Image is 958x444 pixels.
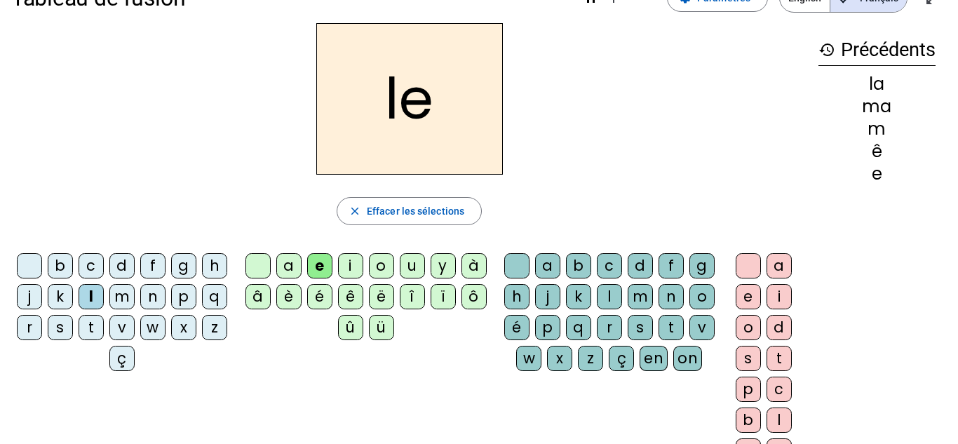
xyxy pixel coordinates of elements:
div: b [566,253,591,278]
div: m [628,284,653,309]
div: z [202,315,227,340]
div: ç [609,346,634,371]
div: s [48,315,73,340]
div: s [736,346,761,371]
div: u [400,253,425,278]
div: f [140,253,166,278]
mat-icon: close [349,205,361,217]
div: j [17,284,42,309]
div: e [307,253,332,278]
div: h [504,284,529,309]
div: ê [338,284,363,309]
div: é [307,284,332,309]
div: ë [369,284,394,309]
div: l [79,284,104,309]
div: é [504,315,529,340]
div: w [516,346,541,371]
div: p [535,315,560,340]
div: l [597,284,622,309]
div: y [431,253,456,278]
div: d [628,253,653,278]
div: s [628,315,653,340]
button: Effacer les sélections [337,197,482,225]
div: p [736,377,761,402]
div: r [17,315,42,340]
div: b [736,408,761,433]
div: en [640,346,668,371]
div: ü [369,315,394,340]
div: ô [461,284,487,309]
div: e [736,284,761,309]
div: ma [818,98,936,115]
div: d [767,315,792,340]
div: q [202,284,227,309]
div: o [736,315,761,340]
div: m [818,121,936,137]
div: c [767,377,792,402]
div: a [767,253,792,278]
div: k [566,284,591,309]
div: î [400,284,425,309]
div: z [578,346,603,371]
div: o [369,253,394,278]
div: i [338,253,363,278]
h3: Précédents [818,34,936,66]
div: p [171,284,196,309]
div: ç [109,346,135,371]
div: c [597,253,622,278]
div: q [566,315,591,340]
div: x [171,315,196,340]
div: c [79,253,104,278]
span: Effacer les sélections [367,203,464,220]
div: g [689,253,715,278]
div: à [461,253,487,278]
div: t [767,346,792,371]
mat-icon: history [818,41,835,58]
div: j [535,284,560,309]
div: o [689,284,715,309]
div: g [171,253,196,278]
div: ê [818,143,936,160]
div: n [659,284,684,309]
div: a [535,253,560,278]
div: f [659,253,684,278]
div: k [48,284,73,309]
div: i [767,284,792,309]
div: d [109,253,135,278]
div: b [48,253,73,278]
div: û [338,315,363,340]
div: â [245,284,271,309]
div: n [140,284,166,309]
div: e [818,166,936,182]
div: t [659,315,684,340]
div: h [202,253,227,278]
div: r [597,315,622,340]
h2: le [316,23,503,175]
div: on [673,346,702,371]
div: t [79,315,104,340]
div: a [276,253,302,278]
div: v [689,315,715,340]
div: ï [431,284,456,309]
div: v [109,315,135,340]
div: è [276,284,302,309]
div: w [140,315,166,340]
div: la [818,76,936,93]
div: l [767,408,792,433]
div: m [109,284,135,309]
div: x [547,346,572,371]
